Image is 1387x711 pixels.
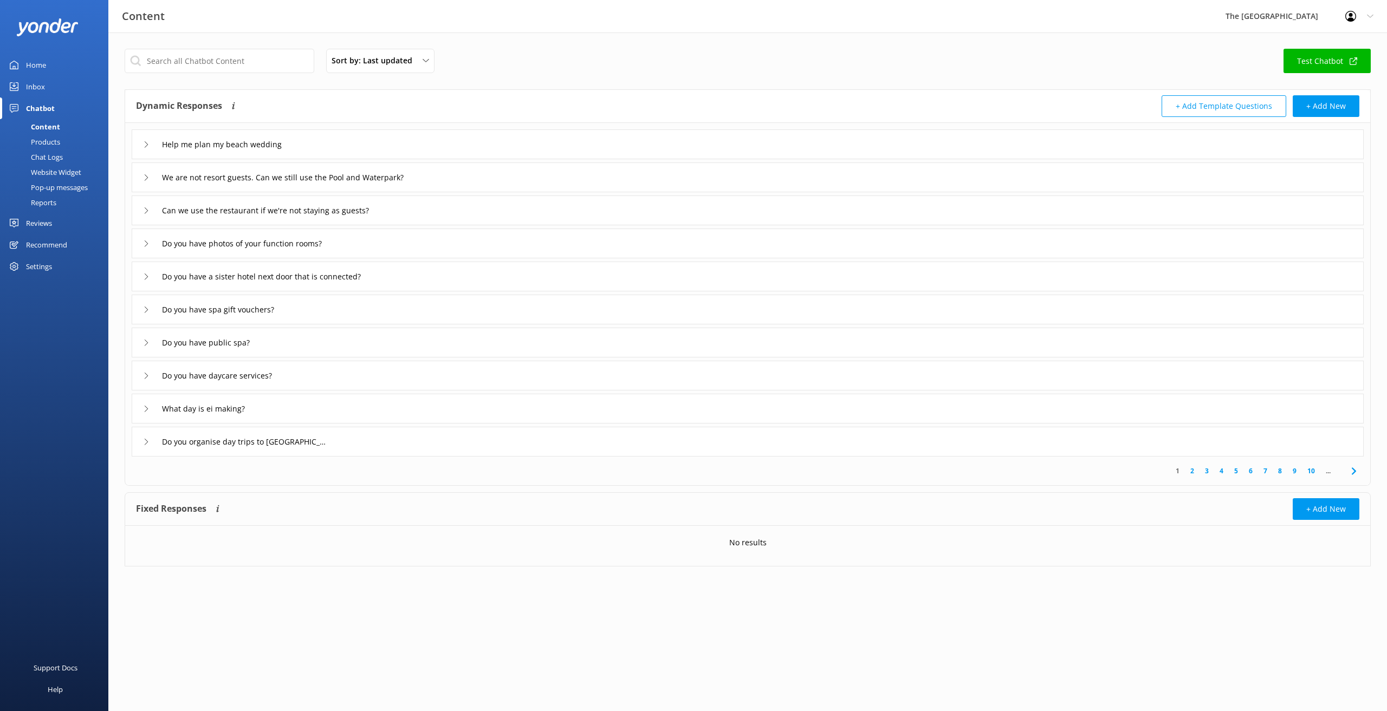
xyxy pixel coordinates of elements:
a: Chat Logs [7,149,108,165]
a: 5 [1229,466,1243,476]
p: No results [729,537,767,549]
div: Help [48,679,63,700]
a: 8 [1273,466,1287,476]
input: Search all Chatbot Content [125,49,314,73]
a: 10 [1302,466,1320,476]
a: Test Chatbot [1284,49,1371,73]
img: yonder-white-logo.png [16,18,79,36]
span: Sort by: Last updated [332,55,419,67]
a: Content [7,119,108,134]
div: Content [7,119,60,134]
a: 6 [1243,466,1258,476]
div: Recommend [26,234,67,256]
a: 7 [1258,466,1273,476]
div: Home [26,54,46,76]
span: ... [1320,466,1336,476]
div: Settings [26,256,52,277]
div: Support Docs [34,657,77,679]
a: 1 [1170,466,1185,476]
a: 4 [1214,466,1229,476]
div: Reviews [26,212,52,234]
div: Reports [7,195,56,210]
div: Inbox [26,76,45,97]
a: 2 [1185,466,1200,476]
a: Products [7,134,108,149]
div: Pop-up messages [7,180,88,195]
div: Chat Logs [7,149,63,165]
button: + Add New [1293,95,1359,117]
a: Pop-up messages [7,180,108,195]
div: Products [7,134,60,149]
a: Website Widget [7,165,108,180]
button: + Add New [1293,498,1359,520]
h3: Content [122,8,165,25]
h4: Fixed Responses [136,498,206,520]
div: Chatbot [26,97,55,119]
a: 3 [1200,466,1214,476]
button: + Add Template Questions [1162,95,1286,117]
a: 9 [1287,466,1302,476]
a: Reports [7,195,108,210]
h4: Dynamic Responses [136,95,222,117]
div: Website Widget [7,165,81,180]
